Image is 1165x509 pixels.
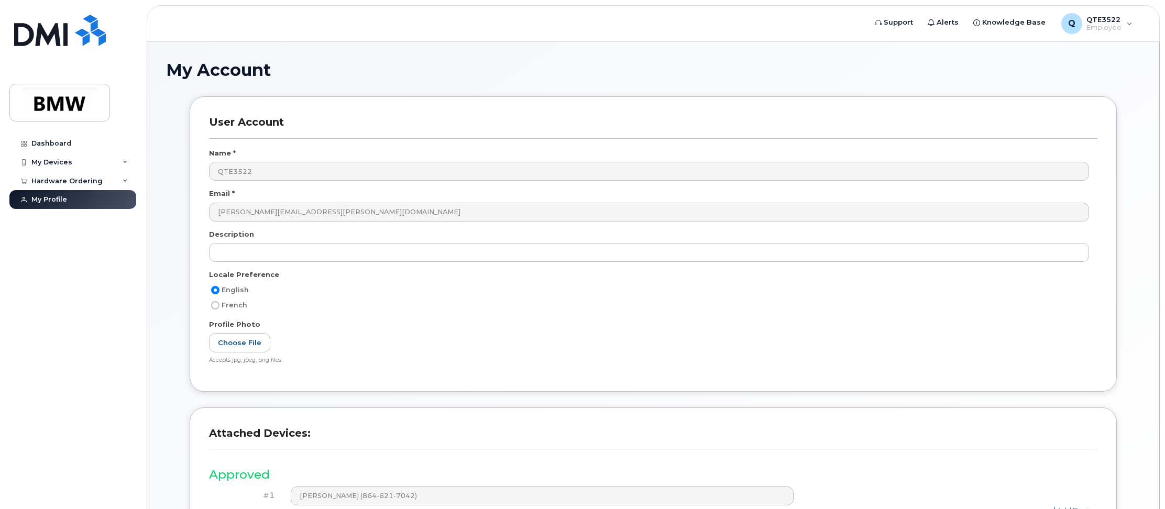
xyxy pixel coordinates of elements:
h3: Approved [209,468,1097,481]
input: French [211,301,219,309]
label: Name * [209,148,236,158]
input: English [211,286,219,294]
h3: Attached Devices: [209,427,1097,449]
h4: #1 [217,491,275,500]
h3: User Account [209,116,1097,138]
div: Accepts jpg, jpeg, png files [209,357,1089,364]
label: Profile Photo [209,319,260,329]
label: Choose File [209,333,270,352]
label: Locale Preference [209,270,279,280]
span: English [222,286,249,294]
span: French [222,301,247,309]
h1: My Account [166,61,1140,79]
label: Description [209,229,254,239]
label: Email * [209,189,235,198]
